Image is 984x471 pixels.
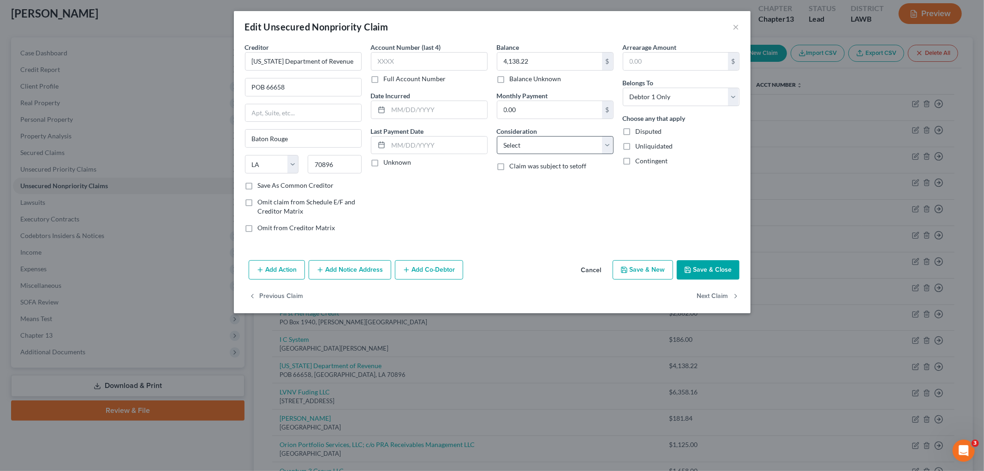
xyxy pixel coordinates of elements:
div: $ [602,53,613,70]
label: Account Number (last 4) [371,42,441,52]
span: Unliquidated [636,142,673,150]
span: Belongs To [623,79,654,87]
button: Save & New [613,260,673,280]
input: Enter address... [245,78,361,96]
input: XXXX [371,52,488,71]
label: Balance [497,42,519,52]
button: Save & Close [677,260,739,280]
span: Contingent [636,157,668,165]
label: Last Payment Date [371,126,424,136]
label: Arrearage Amount [623,42,677,52]
label: Choose any that apply [623,113,686,123]
div: $ [602,101,613,119]
input: MM/DD/YYYY [388,137,487,154]
span: Disputed [636,127,662,135]
label: Balance Unknown [510,74,561,83]
button: Add Action [249,260,305,280]
span: Creditor [245,43,269,51]
input: MM/DD/YYYY [388,101,487,119]
span: Omit claim from Schedule E/F and Creditor Matrix [258,198,356,215]
label: Save As Common Creditor [258,181,334,190]
div: Edit Unsecured Nonpriority Claim [245,20,388,33]
iframe: Intercom live chat [953,440,975,462]
input: 0.00 [497,101,602,119]
input: Enter city... [245,130,361,147]
span: Claim was subject to setoff [510,162,587,170]
span: Omit from Creditor Matrix [258,224,335,232]
button: Add Co-Debtor [395,260,463,280]
label: Monthly Payment [497,91,548,101]
span: 3 [972,440,979,447]
input: 0.00 [497,53,602,70]
label: Consideration [497,126,537,136]
button: Previous Claim [249,287,304,306]
input: Apt, Suite, etc... [245,104,361,122]
button: Cancel [574,261,609,280]
label: Unknown [384,158,411,167]
label: Full Account Number [384,74,446,83]
button: Add Notice Address [309,260,391,280]
button: × [733,21,739,32]
input: 0.00 [623,53,728,70]
label: Date Incurred [371,91,411,101]
div: $ [728,53,739,70]
button: Next Claim [697,287,739,306]
input: Enter zip... [308,155,362,173]
input: Search creditor by name... [245,52,362,71]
